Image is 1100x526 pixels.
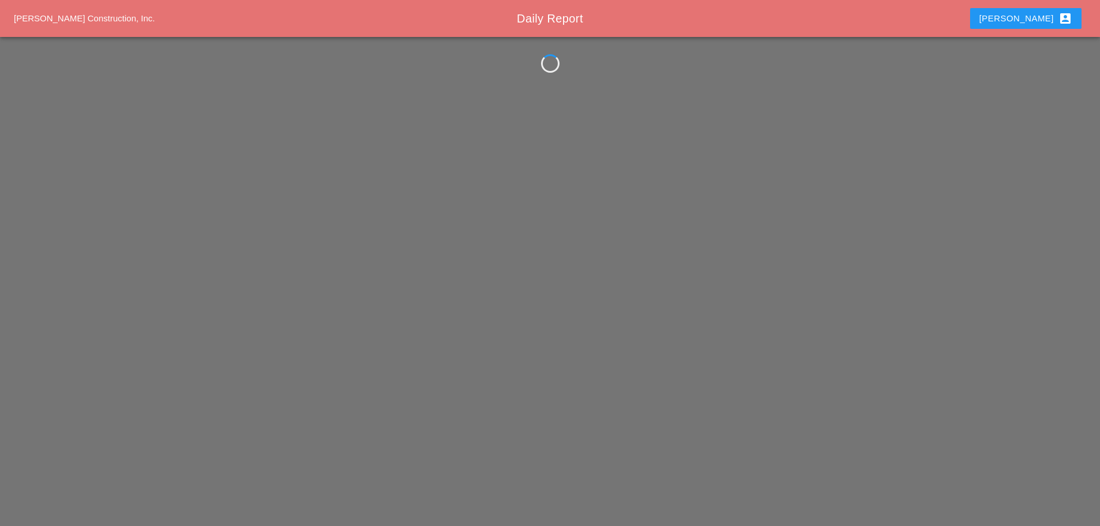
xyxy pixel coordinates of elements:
[970,8,1082,29] button: [PERSON_NAME]
[1058,12,1072,25] i: account_box
[14,13,155,23] a: [PERSON_NAME] Construction, Inc.
[979,12,1072,25] div: [PERSON_NAME]
[517,12,583,25] span: Daily Report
